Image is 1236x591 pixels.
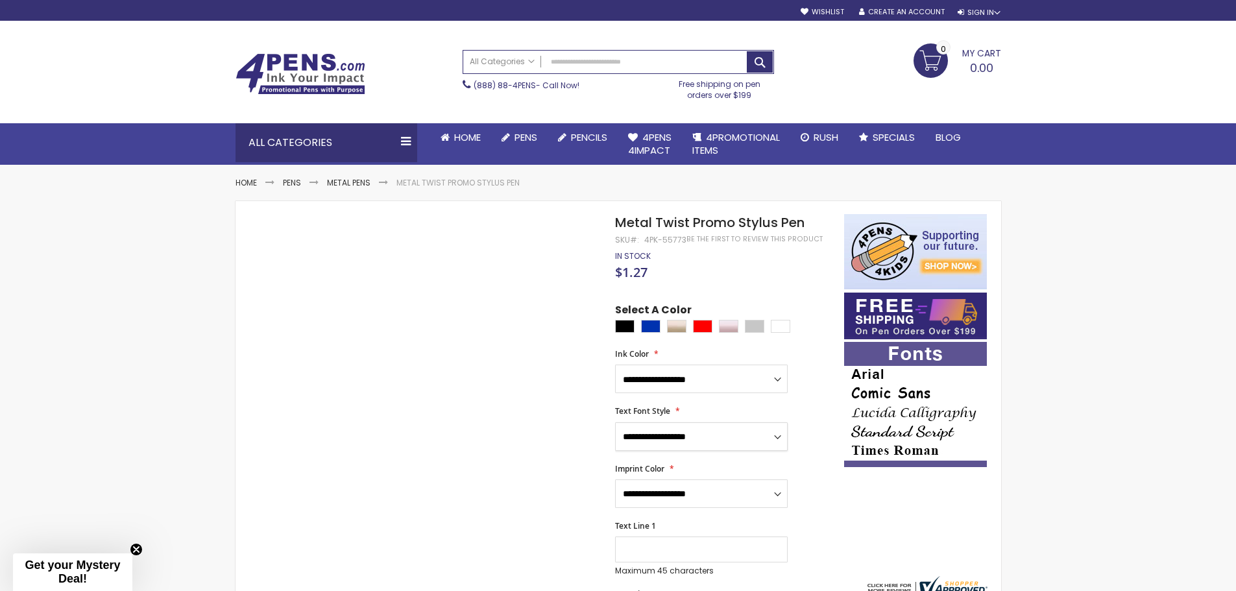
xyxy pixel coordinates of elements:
[801,7,844,17] a: Wishlist
[771,320,790,333] div: White
[814,130,838,144] span: Rush
[454,130,481,144] span: Home
[665,74,774,100] div: Free shipping on pen orders over $199
[615,520,656,531] span: Text Line 1
[667,320,686,333] div: Champagne
[615,250,651,261] span: In stock
[844,214,987,289] img: 4pens 4 kids
[693,320,712,333] div: Red
[571,130,607,144] span: Pencils
[236,177,257,188] a: Home
[615,303,692,320] span: Select A Color
[618,123,682,165] a: 4Pens4impact
[491,123,548,152] a: Pens
[236,123,417,162] div: All Categories
[844,293,987,339] img: Free shipping on orders over $199
[615,251,651,261] div: Availability
[236,53,365,95] img: 4Pens Custom Pens and Promotional Products
[430,123,491,152] a: Home
[615,348,649,359] span: Ink Color
[548,123,618,152] a: Pencils
[130,543,143,556] button: Close teaser
[686,234,823,244] a: Be the first to review this product
[644,235,686,245] div: 4pk-55773
[628,130,672,157] span: 4Pens 4impact
[515,130,537,144] span: Pens
[958,8,1000,18] div: Sign In
[790,123,849,152] a: Rush
[859,7,945,17] a: Create an Account
[615,405,670,416] span: Text Font Style
[615,263,648,281] span: $1.27
[745,320,764,333] div: Silver
[283,177,301,188] a: Pens
[941,43,946,55] span: 0
[692,130,780,157] span: 4PROMOTIONAL ITEMS
[396,178,520,188] li: Metal Twist Promo Stylus Pen
[470,56,535,67] span: All Categories
[615,566,788,576] p: Maximum 45 characters
[682,123,790,165] a: 4PROMOTIONALITEMS
[615,213,805,232] span: Metal Twist Promo Stylus Pen
[615,234,639,245] strong: SKU
[474,80,579,91] span: - Call Now!
[925,123,971,152] a: Blog
[936,130,961,144] span: Blog
[327,177,370,188] a: Metal Pens
[615,463,664,474] span: Imprint Color
[719,320,738,333] div: Rose Gold
[873,130,915,144] span: Specials
[849,123,925,152] a: Specials
[615,320,635,333] div: Black
[844,342,987,467] img: font-personalization-examples
[970,60,993,76] span: 0.00
[25,559,120,585] span: Get your Mystery Deal!
[914,43,1001,76] a: 0.00 0
[463,51,541,72] a: All Categories
[474,80,536,91] a: (888) 88-4PENS
[641,320,660,333] div: Blue
[13,553,132,591] div: Get your Mystery Deal!Close teaser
